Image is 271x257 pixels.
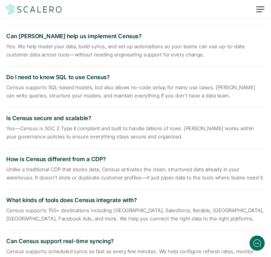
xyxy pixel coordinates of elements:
button: New conversation [10,84,117,96]
a: Scalero company logo [5,4,63,15]
iframe: gist-messenger-bubble-iframe [250,236,265,251]
p: Yes—Census is SOC 2 Type II compliant and built to handle billions of rows. [PERSON_NAME] works w... [6,125,265,141]
p: Is Census secure and scalable? [6,114,196,123]
span: We run on Gist [53,216,80,220]
h1: Hi! Welcome to [GEOGRAPHIC_DATA]. [9,31,117,41]
span: New conversation [41,87,76,92]
p: How is Census different from a CDP? [6,155,196,164]
p: Yes. We help model your data, build syncs, and set up automations so your teams can use up-to-dat... [6,43,265,59]
p: Census supports 150+ destinations including [GEOGRAPHIC_DATA], Salesforce, Iterable, [GEOGRAPHIC_... [6,207,265,223]
p: What kinds of tools does Census integrate with? [6,196,196,205]
p: Can [PERSON_NAME] help us implement Census? [6,32,196,41]
p: Unlike a traditional CDP that stores data, Census activates the clean, structured data already in... [6,166,265,182]
p: Census supports SQL-based models, but also allows no-code setup for many use cases. [PERSON_NAME]... [6,84,265,100]
img: Scalero company logo [5,3,63,15]
p: Can Census support real-time syncing? [6,237,196,246]
p: Do I need to know SQL to use Census? [6,73,196,82]
h2: Let us know if we can help with lifecycle marketing. [9,42,117,72]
